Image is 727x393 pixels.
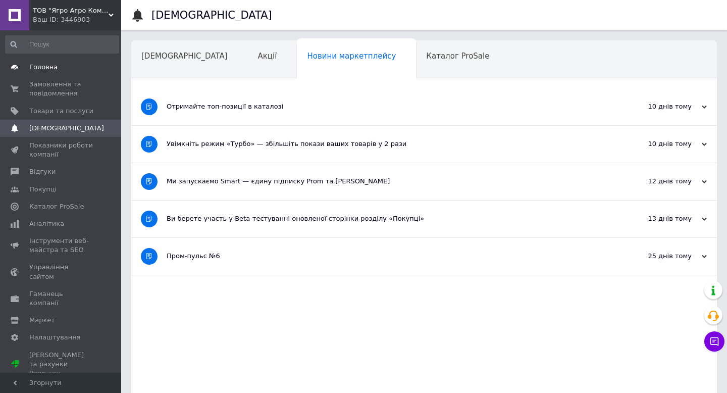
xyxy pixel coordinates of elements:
span: Інструменти веб-майстра та SEO [29,236,93,255]
div: 13 днів тому [606,214,707,223]
button: Чат з покупцем [704,331,724,352]
span: [DEMOGRAPHIC_DATA] [29,124,104,133]
span: Покупці [29,185,57,194]
span: Аналітика [29,219,64,228]
span: [DEMOGRAPHIC_DATA] [141,52,228,61]
div: Ваш ID: 3446903 [33,15,121,24]
span: Відгуки [29,167,56,176]
div: Ви берете участь у Beta-тестуванні оновленої сторінки розділу «Покупці» [167,214,606,223]
div: Отримайте топ-позиції в каталозі [167,102,606,111]
span: [PERSON_NAME] та рахунки [29,351,93,378]
span: Головна [29,63,58,72]
span: Новини маркетплейсу [307,52,396,61]
span: Управління сайтом [29,263,93,281]
span: Каталог ProSale [29,202,84,211]
div: 10 днів тому [606,102,707,111]
div: Увімкніть режим «Турбо» — збільшіть покази ваших товарів у 2 рази [167,139,606,149]
span: Товари та послуги [29,107,93,116]
span: Налаштування [29,333,81,342]
span: Гаманець компанії [29,289,93,308]
h1: [DEMOGRAPHIC_DATA] [151,9,272,21]
span: Замовлення та повідомлення [29,80,93,98]
div: 12 днів тому [606,177,707,186]
span: ТОВ "Ягро Агро Компанія" [33,6,109,15]
input: Пошук [5,35,119,54]
span: Маркет [29,316,55,325]
span: Акції [258,52,277,61]
div: 25 днів тому [606,252,707,261]
div: Ми запускаємо Smart — єдину підписку Prom та [PERSON_NAME] [167,177,606,186]
div: 10 днів тому [606,139,707,149]
div: Пром-пульс №6 [167,252,606,261]
span: Каталог ProSale [426,52,489,61]
div: Prom топ [29,369,93,378]
span: Показники роботи компанії [29,141,93,159]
